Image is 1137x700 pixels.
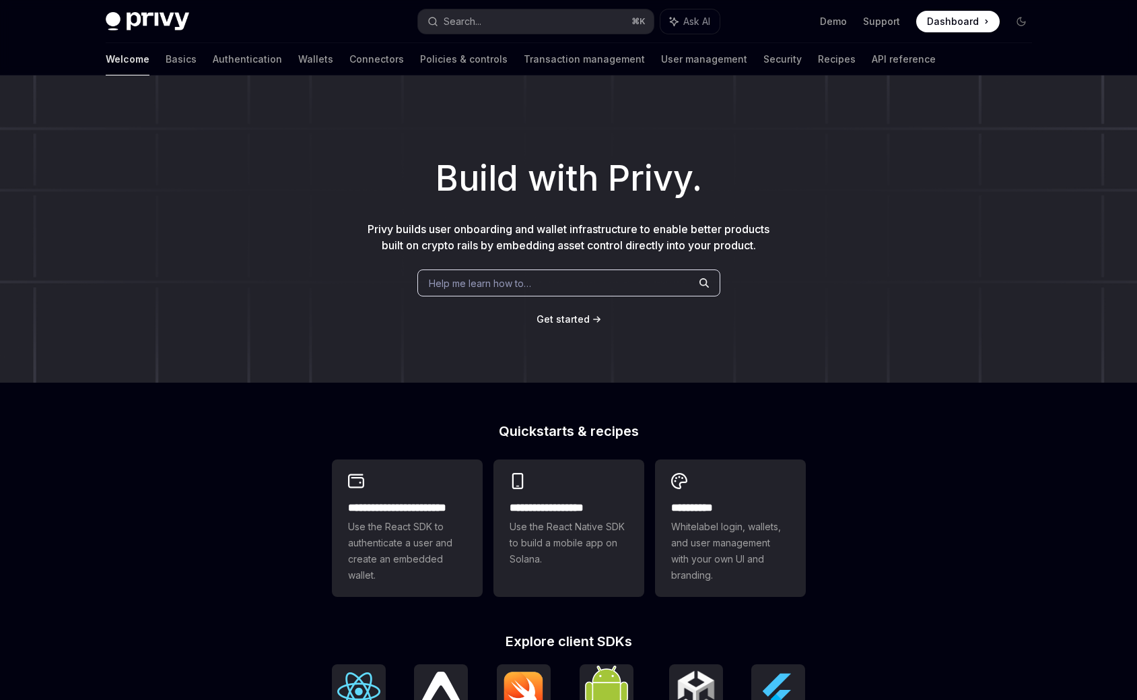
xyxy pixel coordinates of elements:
span: Help me learn how to… [429,276,531,290]
h1: Build with Privy. [22,152,1115,205]
a: Basics [166,43,197,75]
a: Wallets [298,43,333,75]
a: Welcome [106,43,149,75]
h2: Quickstarts & recipes [332,424,806,438]
button: Ask AI [660,9,720,34]
a: User management [661,43,747,75]
span: Whitelabel login, wallets, and user management with your own UI and branding. [671,519,790,583]
a: Support [863,15,900,28]
a: Transaction management [524,43,645,75]
span: Get started [537,313,590,325]
span: Privy builds user onboarding and wallet infrastructure to enable better products built on crypto ... [368,222,769,252]
a: Get started [537,313,590,326]
a: Recipes [818,43,856,75]
span: Use the React SDK to authenticate a user and create an embedded wallet. [348,519,467,583]
span: Use the React Native SDK to build a mobile app on Solana. [510,519,628,567]
div: Search... [444,13,481,30]
a: Policies & controls [420,43,508,75]
a: API reference [872,43,936,75]
span: Ask AI [683,15,710,28]
a: Demo [820,15,847,28]
h2: Explore client SDKs [332,635,806,648]
img: dark logo [106,12,189,31]
span: ⌘ K [631,16,646,27]
a: Connectors [349,43,404,75]
a: Authentication [213,43,282,75]
a: Security [763,43,802,75]
span: Dashboard [927,15,979,28]
a: **** **** **** ***Use the React Native SDK to build a mobile app on Solana. [493,459,644,597]
a: Dashboard [916,11,1000,32]
a: **** *****Whitelabel login, wallets, and user management with your own UI and branding. [655,459,806,597]
button: Search...⌘K [418,9,654,34]
button: Toggle dark mode [1010,11,1032,32]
